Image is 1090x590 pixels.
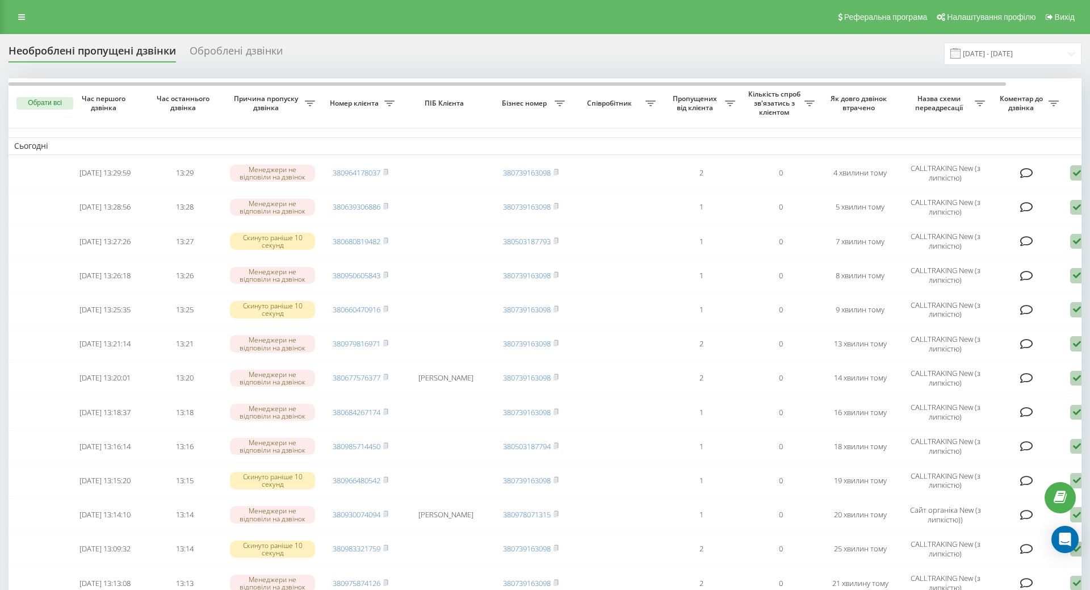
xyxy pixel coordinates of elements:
[333,338,380,349] a: 380979816971
[145,396,224,428] td: 13:18
[900,396,991,428] td: CALLTRAKING New (з липкістю)
[661,260,741,291] td: 1
[503,509,551,520] a: 380978071315
[900,430,991,462] td: CALLTRAKING New (з липкістю)
[503,543,551,554] a: 380739163098
[145,533,224,565] td: 13:14
[900,362,991,394] td: CALLTRAKING New (з липкістю)
[741,294,820,325] td: 0
[741,260,820,291] td: 0
[1051,526,1079,553] div: Open Intercom Messenger
[820,328,900,360] td: 13 хвилин тому
[145,362,224,394] td: 13:20
[741,362,820,394] td: 0
[741,499,820,530] td: 0
[900,328,991,360] td: CALLTRAKING New (з липкістю)
[741,533,820,565] td: 0
[900,499,991,530] td: Сайт органіка New (з липкістю))
[65,533,145,565] td: [DATE] 13:09:32
[661,328,741,360] td: 2
[1055,12,1075,22] span: Вихід
[230,301,315,318] div: Скинуто раніше 10 секунд
[503,236,551,246] a: 380503187793
[741,465,820,496] td: 0
[820,191,900,223] td: 5 хвилин тому
[145,260,224,291] td: 13:26
[230,233,315,250] div: Скинуто раніше 10 секунд
[741,430,820,462] td: 0
[503,168,551,178] a: 380739163098
[333,304,380,315] a: 380660470916
[820,260,900,291] td: 8 хвилин тому
[145,465,224,496] td: 13:15
[661,362,741,394] td: 2
[333,441,380,451] a: 380985714450
[230,199,315,216] div: Менеджери не відповіли на дзвінок
[65,225,145,257] td: [DATE] 13:27:26
[145,499,224,530] td: 13:14
[326,99,384,108] span: Номер клієнта
[900,191,991,223] td: CALLTRAKING New (з липкістю)
[230,94,305,112] span: Причина пропуску дзвінка
[661,225,741,257] td: 1
[661,533,741,565] td: 2
[820,362,900,394] td: 14 хвилин тому
[230,370,315,387] div: Менеджери не відповіли на дзвінок
[333,578,380,588] a: 380975874126
[820,533,900,565] td: 25 хвилин тому
[820,225,900,257] td: 7 хвилин тому
[145,294,224,325] td: 13:25
[333,373,380,383] a: 380677576377
[145,328,224,360] td: 13:21
[667,94,725,112] span: Пропущених від клієнта
[661,157,741,189] td: 2
[900,465,991,496] td: CALLTRAKING New (з липкістю)
[230,165,315,182] div: Менеджери не відповіли на дзвінок
[820,465,900,496] td: 19 хвилин тому
[661,499,741,530] td: 1
[16,97,73,110] button: Обрати всі
[400,362,491,394] td: [PERSON_NAME]
[65,157,145,189] td: [DATE] 13:29:59
[900,533,991,565] td: CALLTRAKING New (з липкістю)
[65,191,145,223] td: [DATE] 13:28:56
[503,304,551,315] a: 380739163098
[947,12,1035,22] span: Налаштування профілю
[820,294,900,325] td: 9 хвилин тому
[741,225,820,257] td: 0
[576,99,645,108] span: Співробітник
[65,294,145,325] td: [DATE] 13:25:35
[747,90,804,116] span: Кількість спроб зв'язатись з клієнтом
[145,225,224,257] td: 13:27
[333,168,380,178] a: 380964178037
[661,396,741,428] td: 1
[829,94,891,112] span: Як довго дзвінок втрачено
[900,260,991,291] td: CALLTRAKING New (з липкістю)
[820,430,900,462] td: 18 хвилин тому
[333,236,380,246] a: 380680819482
[145,157,224,189] td: 13:29
[900,225,991,257] td: CALLTRAKING New (з липкістю)
[65,396,145,428] td: [DATE] 13:18:37
[65,260,145,291] td: [DATE] 13:26:18
[65,328,145,360] td: [DATE] 13:21:14
[230,404,315,421] div: Менеджери не відповіли на дзвінок
[410,99,481,108] span: ПІБ Клієнта
[65,362,145,394] td: [DATE] 13:20:01
[65,499,145,530] td: [DATE] 13:14:10
[65,465,145,496] td: [DATE] 13:15:20
[333,407,380,417] a: 380684267174
[820,157,900,189] td: 4 хвилини тому
[497,99,555,108] span: Бізнес номер
[333,543,380,554] a: 380983321759
[661,191,741,223] td: 1
[503,270,551,281] a: 380739163098
[333,509,380,520] a: 380930074094
[741,157,820,189] td: 0
[230,335,315,352] div: Менеджери не відповіли на дзвінок
[661,465,741,496] td: 1
[190,45,283,62] div: Оброблені дзвінки
[503,373,551,383] a: 380739163098
[820,396,900,428] td: 16 хвилин тому
[661,430,741,462] td: 1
